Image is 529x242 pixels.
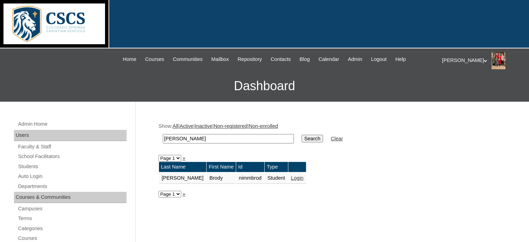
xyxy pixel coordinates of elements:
td: Last Name [159,162,207,172]
a: Students [17,162,127,171]
span: Calendar [319,55,339,63]
a: Admin Home [17,120,127,128]
a: Blog [296,55,313,63]
td: [PERSON_NAME] [159,172,207,184]
a: Courses [142,55,168,63]
td: Student [265,172,288,184]
a: Communities [169,55,206,63]
a: Non-enrolled [249,123,278,129]
a: Faculty & Staff [17,142,127,151]
a: Login [291,175,304,181]
a: Categories [17,224,127,233]
a: Repository [234,55,265,63]
a: Clear [331,136,343,141]
a: Home [119,55,140,63]
a: Help [392,55,409,63]
h3: Dashboard [3,70,526,102]
span: Logout [371,55,387,63]
a: Logout [368,55,390,63]
span: Admin [348,55,362,63]
span: Home [123,55,136,63]
a: Terms [17,214,127,223]
a: Non-registered [214,123,248,129]
span: Repository [238,55,262,63]
a: Departments [17,182,127,191]
a: » [183,155,185,161]
div: Show: | | | | [159,123,503,147]
td: Type [265,162,288,172]
a: School Facilitators [17,152,127,161]
a: Admin [344,55,366,63]
img: logo-white.png [3,3,105,44]
td: Brody [207,172,236,184]
td: Id [236,162,264,172]
img: Stephanie Phillips [491,52,505,69]
td: nimmbrod [236,172,264,184]
a: All [173,123,178,129]
span: Blog [299,55,310,63]
span: Courses [145,55,164,63]
input: Search [302,135,323,142]
td: First Name [207,162,236,172]
a: Mailbox [208,55,233,63]
span: Mailbox [211,55,229,63]
div: Users [14,130,127,141]
span: Communities [173,55,203,63]
a: Inactive [195,123,213,129]
div: [PERSON_NAME] [442,52,522,69]
a: » [183,191,185,197]
a: Calendar [315,55,343,63]
a: Active [179,123,193,129]
div: Courses & Communities [14,192,127,203]
a: Auto Login [17,172,127,181]
input: Search [163,134,294,143]
span: Help [395,55,406,63]
span: Contacts [271,55,291,63]
a: Campuses [17,204,127,213]
a: Contacts [267,55,294,63]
